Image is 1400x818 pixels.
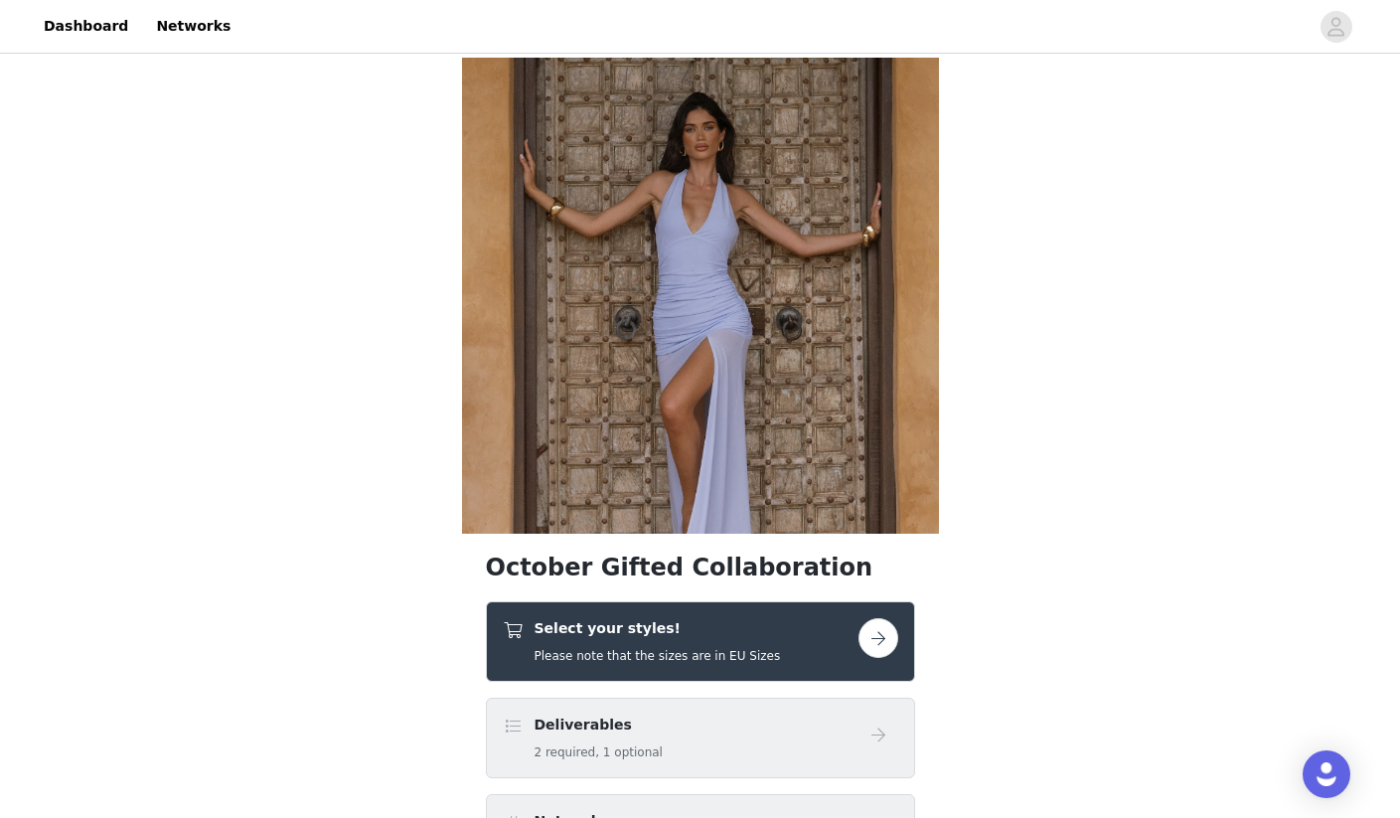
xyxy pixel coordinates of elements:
[486,601,915,682] div: Select your styles!
[486,550,915,585] h1: October Gifted Collaboration
[535,743,663,761] h5: 2 required, 1 optional
[1326,11,1345,43] div: avatar
[535,715,663,736] h4: Deliverables
[1303,750,1350,798] div: Open Intercom Messenger
[32,4,140,49] a: Dashboard
[486,698,915,778] div: Deliverables
[144,4,242,49] a: Networks
[535,647,781,665] h5: Please note that the sizes are in EU Sizes
[535,618,781,639] h4: Select your styles!
[462,58,939,534] img: campaign image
